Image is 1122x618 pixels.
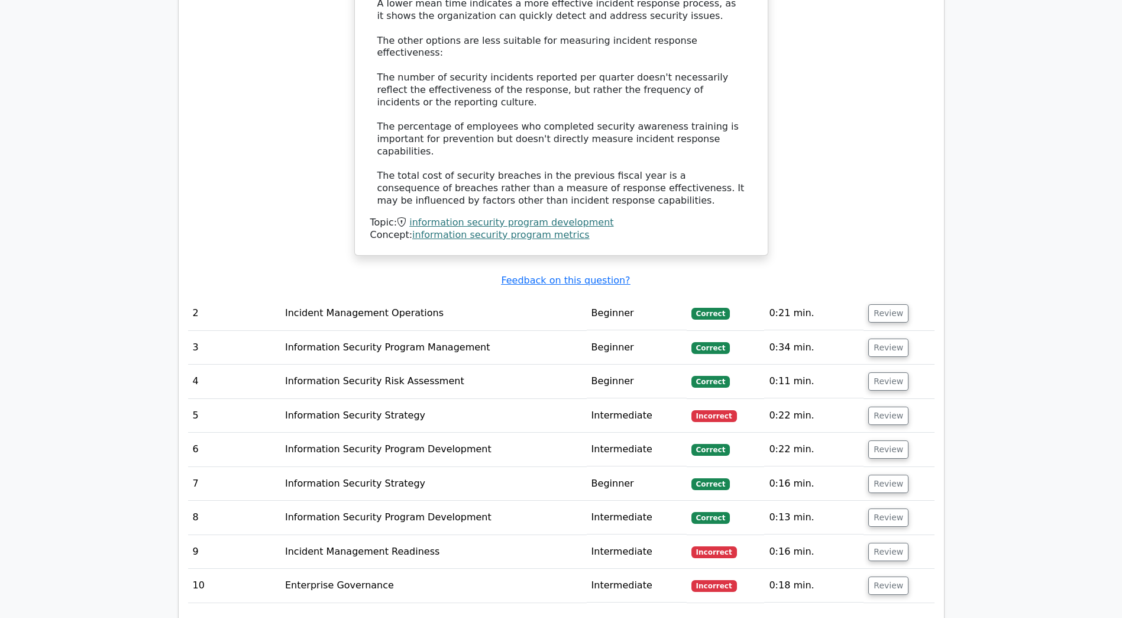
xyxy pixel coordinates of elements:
td: 0:21 min. [764,297,864,330]
span: Incorrect [691,410,737,422]
span: Correct [691,376,730,388]
button: Review [868,440,908,459]
td: Incident Management Operations [280,297,587,330]
span: Correct [691,512,730,524]
td: 9 [188,535,280,569]
td: 4 [188,365,280,398]
td: Intermediate [587,501,687,535]
td: 0:22 min. [764,433,864,466]
span: Correct [691,478,730,490]
td: 0:16 min. [764,467,864,501]
a: information security program metrics [412,229,590,240]
td: Information Security Program Development [280,501,587,535]
td: 0:18 min. [764,569,864,603]
button: Review [868,339,908,357]
td: 0:16 min. [764,535,864,569]
td: 3 [188,331,280,365]
td: Information Security Strategy [280,399,587,433]
span: Correct [691,444,730,456]
td: Beginner [587,467,687,501]
td: 10 [188,569,280,603]
td: Incident Management Readiness [280,535,587,569]
td: Beginner [587,365,687,398]
td: Intermediate [587,569,687,603]
button: Review [868,508,908,527]
span: Correct [691,342,730,354]
span: Incorrect [691,546,737,558]
td: Intermediate [587,399,687,433]
a: Feedback on this question? [501,275,630,286]
button: Review [868,475,908,493]
button: Review [868,577,908,595]
td: 0:22 min. [764,399,864,433]
td: Intermediate [587,433,687,466]
span: Incorrect [691,580,737,592]
button: Review [868,304,908,323]
td: 5 [188,399,280,433]
td: Information Security Strategy [280,467,587,501]
td: Information Security Program Management [280,331,587,365]
td: 0:13 min. [764,501,864,535]
button: Review [868,372,908,391]
td: 8 [188,501,280,535]
td: Beginner [587,297,687,330]
a: information security program development [409,217,613,228]
td: Information Security Risk Assessment [280,365,587,398]
button: Review [868,407,908,425]
div: Concept: [370,229,752,242]
span: Correct [691,308,730,320]
td: 6 [188,433,280,466]
div: Topic: [370,217,752,229]
td: 2 [188,297,280,330]
td: Beginner [587,331,687,365]
td: Information Security Program Development [280,433,587,466]
td: 0:11 min. [764,365,864,398]
button: Review [868,543,908,561]
td: Intermediate [587,535,687,569]
td: 7 [188,467,280,501]
td: 0:34 min. [764,331,864,365]
td: Enterprise Governance [280,569,587,603]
